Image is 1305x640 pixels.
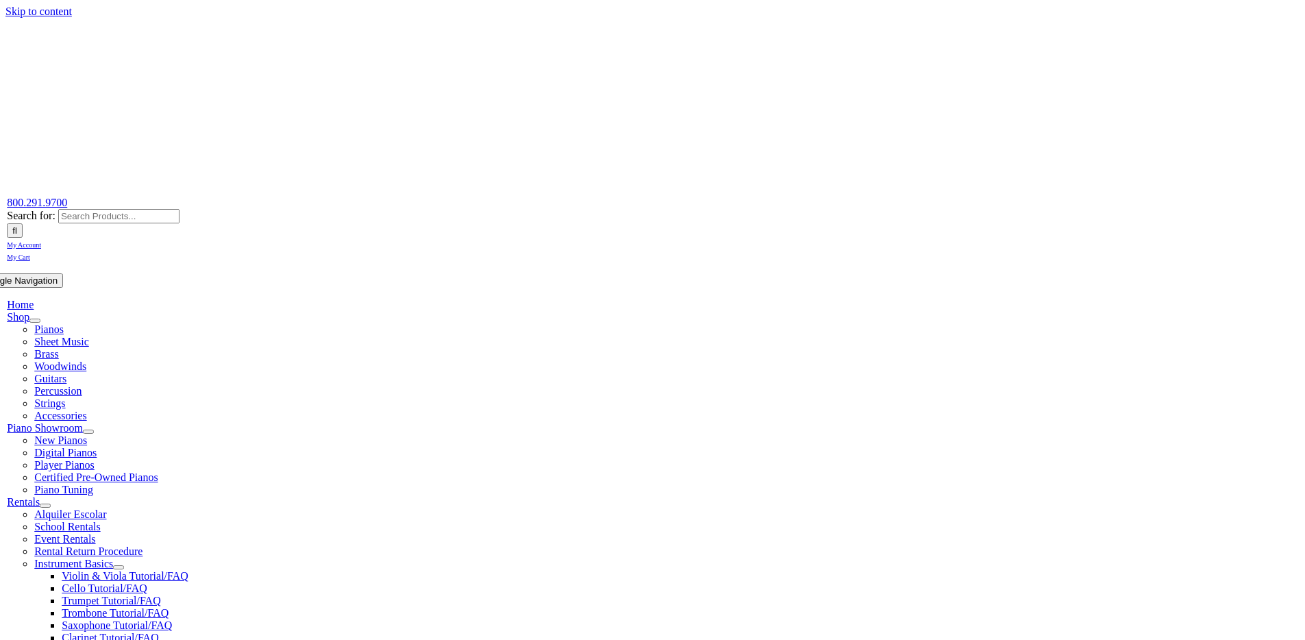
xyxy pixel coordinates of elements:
a: Alquiler Escolar [34,508,106,520]
a: Violin & Viola Tutorial/FAQ [62,570,188,582]
span: My Cart [7,254,30,261]
a: Rentals [7,496,40,508]
span: My Account [7,241,41,249]
a: New Pianos [34,434,87,446]
span: Search for: [7,210,55,221]
a: Trombone Tutorial/FAQ [62,607,169,619]
a: Saxophone Tutorial/FAQ [62,619,172,631]
a: 800.291.9700 [7,197,67,208]
a: Digital Pianos [34,447,97,458]
a: Instrument Basics [34,558,113,569]
a: Certified Pre-Owned Pianos [34,471,158,483]
a: Home [7,299,34,310]
a: School Rentals [34,521,100,532]
a: Player Pianos [34,459,95,471]
button: Open submenu of Piano Showroom [83,430,94,434]
a: Strings [34,397,65,409]
a: Piano Tuning [34,484,93,495]
a: Rental Return Procedure [34,545,142,557]
a: My Account [7,238,41,249]
a: Piano Showroom [7,422,83,434]
a: Guitars [34,373,66,384]
button: Open submenu of Instrument Basics [113,565,124,569]
button: Open submenu of Shop [29,319,40,323]
a: Trumpet Tutorial/FAQ [62,595,160,606]
a: Cello Tutorial/FAQ [62,582,147,594]
a: Event Rentals [34,533,95,545]
a: Brass [34,348,59,360]
a: Sheet Music [34,336,89,347]
input: Search [7,223,23,238]
a: Skip to content [5,5,72,17]
a: Percussion [34,385,82,397]
button: Open submenu of Rentals [40,504,51,508]
a: My Cart [7,250,30,262]
a: Shop [7,311,29,323]
input: Search Products... [58,209,179,223]
a: Accessories [34,410,86,421]
a: Woodwinds [34,360,86,372]
a: Pianos [34,323,64,335]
